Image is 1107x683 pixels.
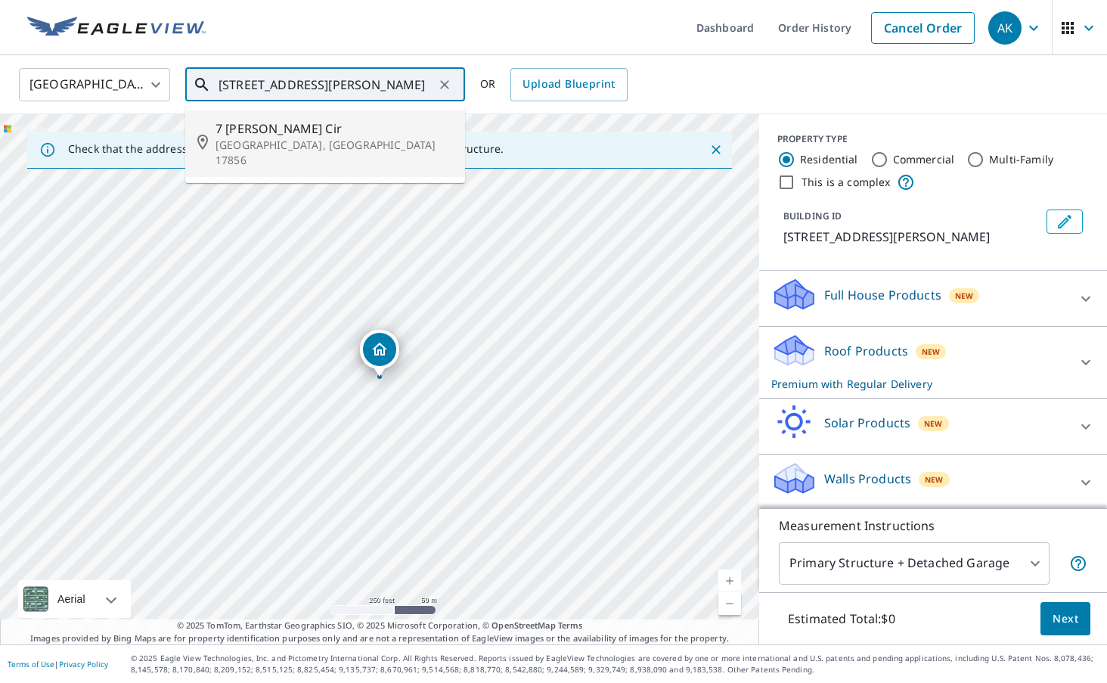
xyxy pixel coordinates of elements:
[8,660,108,669] p: |
[131,653,1099,675] p: © 2025 Eagle View Technologies, Inc. and Pictometry International Corp. All Rights Reserved. Repo...
[955,290,973,302] span: New
[824,286,941,304] p: Full House Products
[216,138,453,168] p: [GEOGRAPHIC_DATA], [GEOGRAPHIC_DATA] 17856
[27,17,206,39] img: EV Logo
[771,461,1095,504] div: Walls ProductsNew
[510,68,627,101] a: Upload Blueprint
[924,418,942,430] span: New
[59,659,108,669] a: Privacy Policy
[480,68,628,101] div: OR
[989,152,1053,167] label: Multi-Family
[434,74,455,95] button: Clear
[893,152,955,167] label: Commercial
[824,342,908,360] p: Roof Products
[53,580,90,618] div: Aerial
[706,140,726,160] button: Close
[988,11,1022,45] div: AK
[1047,210,1083,234] button: Edit building 1
[783,228,1040,246] p: [STREET_ADDRESS][PERSON_NAME]
[802,175,891,190] label: This is a complex
[8,659,54,669] a: Terms of Use
[824,470,911,488] p: Walls Products
[800,152,858,167] label: Residential
[925,473,943,486] span: New
[779,542,1050,585] div: Primary Structure + Detached Garage
[219,64,434,106] input: Search by address or latitude-longitude
[19,64,170,106] div: [GEOGRAPHIC_DATA]
[824,414,910,432] p: Solar Products
[1069,554,1087,573] span: Your report will include the primary structure and a detached garage if one exists.
[558,619,583,631] a: Terms
[871,12,975,44] a: Cancel Order
[522,75,615,94] span: Upload Blueprint
[18,580,131,618] div: Aerial
[771,376,1068,392] p: Premium with Regular Delivery
[771,277,1095,320] div: Full House ProductsNew
[718,592,741,615] a: Current Level 17, Zoom Out
[1053,610,1078,629] span: Next
[718,570,741,592] a: Current Level 17, Zoom In
[776,602,907,635] p: Estimated Total: $0
[177,619,583,632] span: © 2025 TomTom, Earthstar Geographics SIO, © 2025 Microsoft Corporation, ©
[783,210,842,222] p: BUILDING ID
[771,405,1095,448] div: Solar ProductsNew
[216,120,453,138] span: 7 [PERSON_NAME] Cir
[1040,602,1090,636] button: Next
[491,619,555,631] a: OpenStreetMap
[777,132,1089,146] div: PROPERTY TYPE
[779,517,1087,535] p: Measurement Instructions
[922,346,940,358] span: New
[771,333,1095,392] div: Roof ProductsNewPremium with Regular Delivery
[68,142,504,156] p: Check that the address is accurate, then drag the marker over the correct structure.
[360,330,399,377] div: Dropped pin, building 1, Residential property, 2289 Bannister St York, PA 17408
